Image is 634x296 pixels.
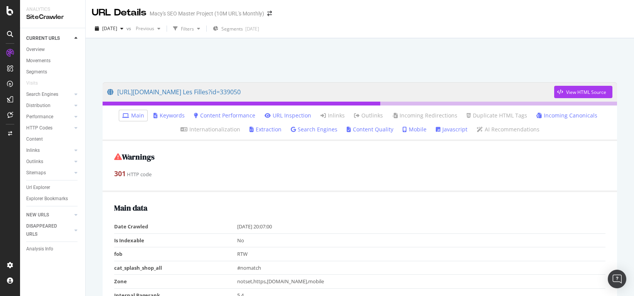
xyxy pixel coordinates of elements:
a: AI Recommendations [477,126,540,133]
a: Explorer Bookmarks [26,195,80,203]
div: arrow-right-arrow-left [267,11,272,16]
div: View HTML Source [566,89,606,95]
div: Explorer Bookmarks [26,195,68,203]
div: DISAPPEARED URLS [26,222,65,238]
a: Url Explorer [26,184,80,192]
a: Mobile [403,126,427,133]
div: Content [26,135,43,143]
div: Analysis Info [26,245,53,253]
button: Segments[DATE] [210,22,262,35]
a: CURRENT URLS [26,34,72,43]
div: Visits [26,79,38,87]
td: Is Indexable [114,233,237,247]
a: NEW URLS [26,211,72,219]
div: Search Engines [26,90,58,99]
span: Segments [221,26,243,32]
div: Macy's SEO Master Project (10M URL's Monthly) [150,10,264,17]
a: Performance [26,113,72,121]
div: NEW URLS [26,211,49,219]
button: View HTML Source [554,86,612,98]
a: Duplicate HTML Tags [467,112,527,119]
a: DISAPPEARED URLS [26,222,72,238]
td: Zone [114,275,237,289]
div: Performance [26,113,53,121]
div: [DATE] [245,26,259,32]
div: Sitemaps [26,169,46,177]
button: Previous [133,22,164,35]
a: Main [122,112,144,119]
a: Content Quality [347,126,393,133]
a: Overview [26,46,80,54]
div: CURRENT URLS [26,34,60,43]
td: [DATE] 20:07:00 [237,220,606,233]
div: Movements [26,57,51,65]
div: Distribution [26,102,51,110]
span: vs [126,25,133,32]
div: Filters [181,26,194,32]
h2: Main data [114,204,605,212]
td: #nomatch [237,261,606,275]
td: notset,https,[DOMAIN_NAME],mobile [237,275,606,289]
div: URL Details [92,6,147,19]
a: Distribution [26,102,72,110]
a: [URL][DOMAIN_NAME] Les Filles?id=339050 [107,82,554,102]
span: Previous [133,25,154,32]
a: Outlinks [26,158,72,166]
span: 2025 Aug. 7th [102,25,117,32]
a: Search Engines [291,126,337,133]
button: [DATE] [92,22,126,35]
a: Keywords [153,112,185,119]
a: Segments [26,68,80,76]
a: Javascript [436,126,467,133]
td: RTW [237,247,606,261]
div: HTTP Codes [26,124,52,132]
div: Outlinks [26,158,43,166]
button: Filters [170,22,203,35]
td: No [237,233,606,247]
a: HTTP Codes [26,124,72,132]
div: Overview [26,46,45,54]
div: Analytics [26,6,79,13]
a: Analysis Info [26,245,80,253]
a: Extraction [250,126,282,133]
strong: 301 [114,169,126,178]
a: Incoming Redirections [392,112,457,119]
div: Segments [26,68,47,76]
a: Incoming Canonicals [536,112,597,119]
div: SiteCrawler [26,13,79,22]
a: Sitemaps [26,169,72,177]
div: Url Explorer [26,184,50,192]
div: Open Intercom Messenger [608,270,626,288]
a: Search Engines [26,90,72,99]
a: Visits [26,79,46,87]
td: Date Crawled [114,220,237,233]
a: Content Performance [194,112,255,119]
a: Inlinks [320,112,345,119]
a: URL Inspection [265,112,311,119]
td: fob [114,247,237,261]
div: HTTP code [114,169,605,179]
a: Internationalization [180,126,240,133]
h2: Warnings [114,153,605,161]
a: Outlinks [354,112,383,119]
div: Inlinks [26,146,40,155]
a: Inlinks [26,146,72,155]
td: cat_splash_shop_all [114,261,237,275]
a: Movements [26,57,80,65]
a: Content [26,135,80,143]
